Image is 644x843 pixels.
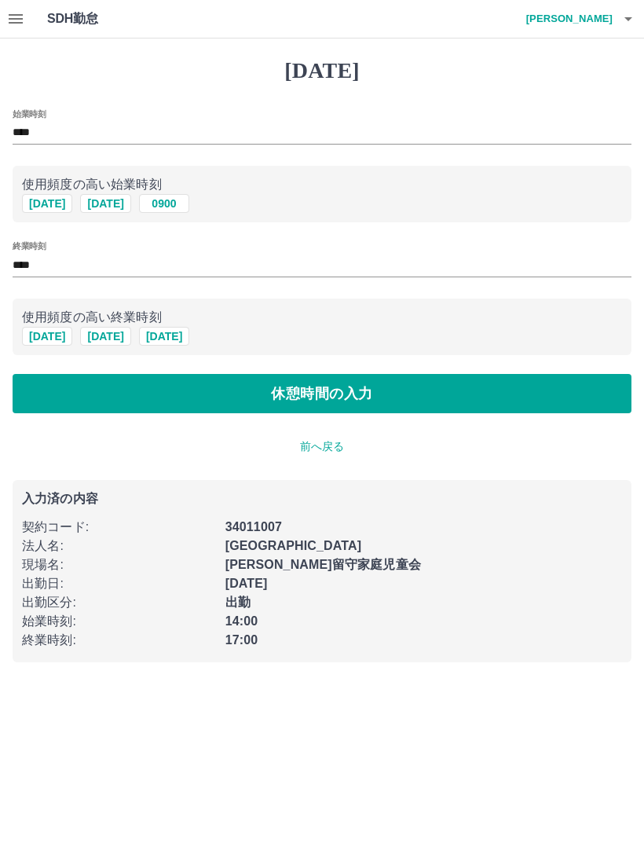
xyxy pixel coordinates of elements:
button: 0900 [139,194,189,213]
p: 契約コード : [22,518,216,537]
p: 使用頻度の高い始業時刻 [22,175,622,194]
b: [GEOGRAPHIC_DATA] [225,539,362,552]
label: 終業時刻 [13,240,46,252]
p: 使用頻度の高い終業時刻 [22,308,622,327]
button: [DATE] [80,194,130,213]
b: 17:00 [225,633,258,647]
b: 14:00 [225,614,258,628]
p: 始業時刻 : [22,612,216,631]
b: [DATE] [225,577,268,590]
p: 出勤区分 : [22,593,216,612]
p: 入力済の内容 [22,493,622,505]
p: 法人名 : [22,537,216,555]
button: [DATE] [22,327,72,346]
p: 現場名 : [22,555,216,574]
b: 34011007 [225,520,282,533]
label: 始業時刻 [13,108,46,119]
p: 出勤日 : [22,574,216,593]
b: 出勤 [225,596,251,609]
button: [DATE] [139,327,189,346]
h1: [DATE] [13,57,631,84]
p: 終業時刻 : [22,631,216,650]
button: 休憩時間の入力 [13,374,631,413]
b: [PERSON_NAME]留守家庭児童会 [225,558,421,571]
button: [DATE] [22,194,72,213]
button: [DATE] [80,327,130,346]
p: 前へ戻る [13,438,631,455]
